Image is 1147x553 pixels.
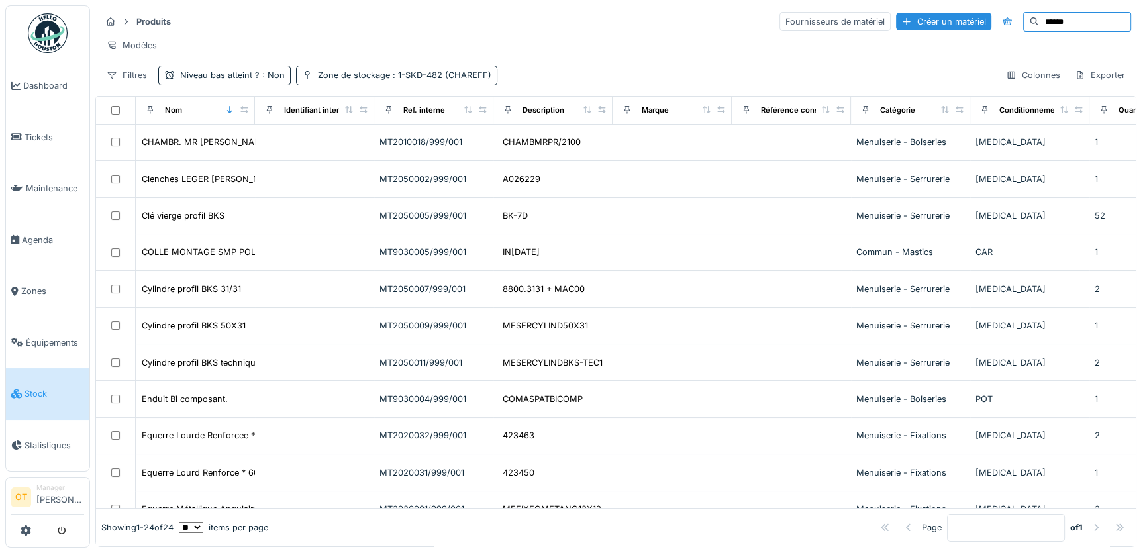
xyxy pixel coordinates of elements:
[503,503,601,515] div: MEFIXEQMETANG12X12
[922,521,942,534] div: Page
[6,368,89,420] a: Stock
[503,393,583,405] div: COMASPATBICOMP
[503,136,581,148] div: CHAMBMRPR/2100
[131,15,176,28] strong: Produits
[975,356,1084,369] div: [MEDICAL_DATA]
[642,105,669,116] div: Marque
[36,483,84,511] li: [PERSON_NAME]
[856,466,965,479] div: Menuiserie - Fixations
[21,285,84,297] span: Zones
[101,36,163,55] div: Modèles
[26,336,84,349] span: Équipements
[284,105,348,116] div: Identifiant interne
[6,420,89,472] a: Statistiques
[379,283,488,295] div: MT2050007/999/001
[179,521,268,534] div: items per page
[165,105,182,116] div: Nom
[856,246,965,258] div: Commun - Mastics
[142,466,291,479] div: Equerre Lourd Renforce * 60x90x90
[379,503,488,515] div: MT2020001/999/001
[6,317,89,369] a: Équipements
[379,393,488,405] div: MT9030004/999/001
[25,439,84,452] span: Statistiques
[142,356,266,369] div: Cylindre profil BKS technique 1
[779,12,891,31] div: Fournisseurs de matériel
[379,136,488,148] div: MT2010018/999/001
[101,521,174,534] div: Showing 1 - 24 of 24
[503,209,528,222] div: BK-7D
[36,483,84,493] div: Manager
[403,105,445,116] div: Ref. interne
[856,209,965,222] div: Menuiserie - Serrurerie
[142,209,224,222] div: Clé vierge profil BKS
[856,136,965,148] div: Menuiserie - Boiseries
[260,70,285,80] span: : Non
[6,60,89,112] a: Dashboard
[142,393,228,405] div: Enduit Bi composant.
[25,131,84,144] span: Tickets
[856,283,965,295] div: Menuiserie - Serrurerie
[11,487,31,507] li: OT
[523,105,564,116] div: Description
[975,283,1084,295] div: [MEDICAL_DATA]
[856,429,965,442] div: Menuiserie - Fixations
[379,429,488,442] div: MT2020032/999/001
[142,503,307,515] div: Equerre Métallique Angulaire 12 X 12 cm.
[142,173,297,185] div: Clenches LEGER [PERSON_NAME] 113
[975,393,1084,405] div: POT
[26,182,84,195] span: Maintenance
[975,319,1084,332] div: [MEDICAL_DATA]
[975,466,1084,479] div: [MEDICAL_DATA]
[856,173,965,185] div: Menuiserie - Serrurerie
[1070,521,1083,534] strong: of 1
[503,429,534,442] div: 423463
[142,136,350,148] div: CHAMBR. MR [PERSON_NAME] 11/65MM TRAPEZE
[142,283,241,295] div: Cylindre profil BKS 31/31
[503,319,588,332] div: MESERCYLIND50X31
[180,69,285,81] div: Niveau bas atteint ?
[379,173,488,185] div: MT2050002/999/001
[1069,66,1131,85] div: Exporter
[503,173,540,185] div: A026229
[1000,66,1066,85] div: Colonnes
[503,356,603,369] div: MESERCYLINDBKS-TEC1
[142,246,352,258] div: COLLE MONTAGE SMP POLYMER EXPRESS BLANC
[28,13,68,53] img: Badge_color-CXgf-gQk.svg
[856,319,965,332] div: Menuiserie - Serrurerie
[23,79,84,92] span: Dashboard
[975,209,1084,222] div: [MEDICAL_DATA]
[379,209,488,222] div: MT2050005/999/001
[503,246,540,258] div: IN[DATE]
[379,246,488,258] div: MT9030005/999/001
[318,69,491,81] div: Zone de stockage
[880,105,915,116] div: Catégorie
[999,105,1062,116] div: Conditionnement
[6,266,89,317] a: Zones
[856,503,965,515] div: Menuiserie - Fixations
[896,13,991,30] div: Créer un matériel
[6,163,89,215] a: Maintenance
[142,429,302,442] div: Equerre Lourde Renforcee * 90x105 ZN
[6,215,89,266] a: Agenda
[390,70,491,80] span: : 1-SKD-482 (CHAREFF)
[379,466,488,479] div: MT2020031/999/001
[975,246,1084,258] div: CAR
[142,319,246,332] div: Cylindre profil BKS 50X31
[856,393,965,405] div: Menuiserie - Boiseries
[761,105,848,116] div: Référence constructeur
[101,66,153,85] div: Filtres
[503,283,585,295] div: 8800.3131 + MAC00
[11,483,84,515] a: OT Manager[PERSON_NAME]
[503,466,534,479] div: 423450
[379,319,488,332] div: MT2050009/999/001
[22,234,84,246] span: Agenda
[975,429,1084,442] div: [MEDICAL_DATA]
[6,112,89,164] a: Tickets
[856,356,965,369] div: Menuiserie - Serrurerie
[975,136,1084,148] div: [MEDICAL_DATA]
[975,503,1084,515] div: [MEDICAL_DATA]
[975,173,1084,185] div: [MEDICAL_DATA]
[379,356,488,369] div: MT2050011/999/001
[25,387,84,400] span: Stock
